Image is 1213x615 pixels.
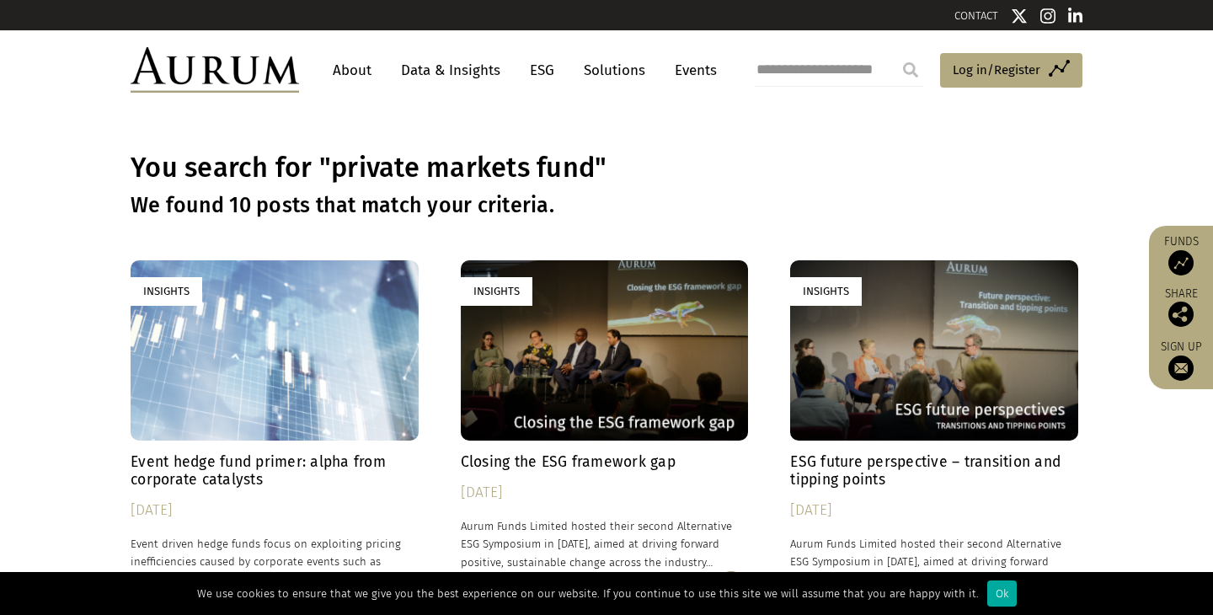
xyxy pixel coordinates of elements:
[790,260,1078,588] a: Insights ESG future perspective – transition and tipping points [DATE] Aurum Funds Limited hosted...
[1157,288,1205,327] div: Share
[1040,8,1055,24] img: Instagram icon
[1168,250,1194,275] img: Access Funds
[790,453,1078,489] h4: ESG future perspective – transition and tipping points
[666,55,717,86] a: Events
[790,535,1078,588] p: Aurum Funds Limited hosted their second Alternative ESG Symposium in [DATE], aimed at driving for...
[393,55,509,86] a: Data & Insights
[894,53,927,87] input: Submit
[1157,340,1205,381] a: Sign up
[131,260,419,588] a: Insights Event hedge fund primer: alpha from corporate catalysts [DATE] Event driven hedge funds ...
[954,9,998,22] a: CONTACT
[714,571,748,605] img: Share this post
[461,260,749,570] a: Insights Closing the ESG framework gap [DATE] Aurum Funds Limited hosted their second Alternative...
[131,535,419,588] p: Event driven hedge funds focus on exploiting pricing inefficiencies caused by corporate events su...
[1068,8,1083,24] img: Linkedin icon
[131,47,299,93] img: Aurum
[987,580,1017,607] div: Ok
[790,499,1078,522] div: [DATE]
[953,60,1040,80] span: Log in/Register
[461,481,749,505] div: [DATE]
[940,53,1082,88] a: Log in/Register
[131,193,1082,218] h3: We found 10 posts that match your criteria.
[521,55,563,86] a: ESG
[1168,356,1194,381] img: Sign up to our newsletter
[1011,8,1028,24] img: Twitter icon
[461,277,532,305] div: Insights
[575,55,654,86] a: Solutions
[131,499,419,522] div: [DATE]
[324,55,380,86] a: About
[790,277,862,305] div: Insights
[461,453,749,471] h4: Closing the ESG framework gap
[131,453,419,489] h4: Event hedge fund primer: alpha from corporate catalysts
[131,152,1082,184] h1: You search for "private markets fund"
[461,517,749,570] p: Aurum Funds Limited hosted their second Alternative ESG Symposium in [DATE], aimed at driving for...
[1168,302,1194,327] img: Share this post
[1157,234,1205,275] a: Funds
[131,277,202,305] div: Insights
